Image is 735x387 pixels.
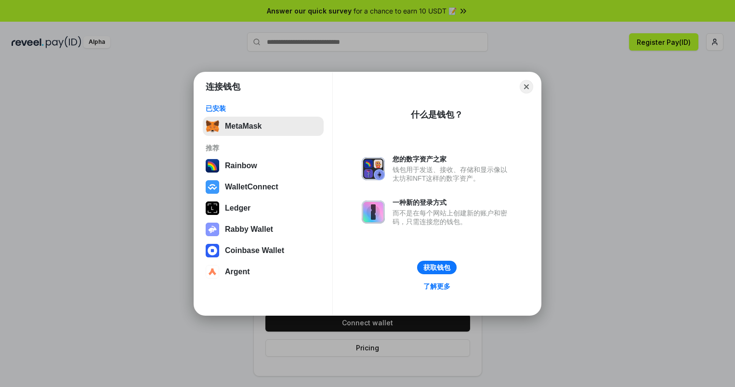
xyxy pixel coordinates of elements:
div: Coinbase Wallet [225,246,284,255]
a: 了解更多 [418,280,456,293]
div: Rabby Wallet [225,225,273,234]
img: svg+xml,%3Csvg%20xmlns%3D%22http%3A%2F%2Fwww.w3.org%2F2000%2Fsvg%22%20fill%3D%22none%22%20viewBox... [362,200,385,224]
div: 而不是在每个网站上创建新的账户和密码，只需连接您的钱包。 [393,209,512,226]
button: MetaMask [203,117,324,136]
div: 一种新的登录方式 [393,198,512,207]
div: 什么是钱包？ [411,109,463,120]
div: 您的数字资产之家 [393,155,512,163]
div: Ledger [225,204,250,213]
h1: 连接钱包 [206,81,240,93]
button: Argent [203,262,324,281]
div: 推荐 [206,144,321,152]
div: WalletConnect [225,183,278,191]
button: Rabby Wallet [203,220,324,239]
div: 了解更多 [423,282,450,291]
img: svg+xml,%3Csvg%20width%3D%2228%22%20height%3D%2228%22%20viewBox%3D%220%200%2028%2028%22%20fill%3D... [206,180,219,194]
button: Close [520,80,533,93]
img: svg+xml,%3Csvg%20fill%3D%22none%22%20height%3D%2233%22%20viewBox%3D%220%200%2035%2033%22%20width%... [206,120,219,133]
img: svg+xml,%3Csvg%20xmlns%3D%22http%3A%2F%2Fwww.w3.org%2F2000%2Fsvg%22%20fill%3D%22none%22%20viewBox... [362,157,385,180]
button: 获取钱包 [417,261,457,274]
img: svg+xml,%3Csvg%20xmlns%3D%22http%3A%2F%2Fwww.w3.org%2F2000%2Fsvg%22%20width%3D%2228%22%20height%3... [206,201,219,215]
button: Rainbow [203,156,324,175]
div: MetaMask [225,122,262,131]
img: svg+xml,%3Csvg%20width%3D%2228%22%20height%3D%2228%22%20viewBox%3D%220%200%2028%2028%22%20fill%3D... [206,244,219,257]
button: Ledger [203,199,324,218]
img: svg+xml,%3Csvg%20xmlns%3D%22http%3A%2F%2Fwww.w3.org%2F2000%2Fsvg%22%20fill%3D%22none%22%20viewBox... [206,223,219,236]
div: 已安装 [206,104,321,113]
button: Coinbase Wallet [203,241,324,260]
button: WalletConnect [203,177,324,197]
img: svg+xml,%3Csvg%20width%3D%22120%22%20height%3D%22120%22%20viewBox%3D%220%200%20120%20120%22%20fil... [206,159,219,173]
div: Argent [225,267,250,276]
div: Rainbow [225,161,257,170]
div: 获取钱包 [423,263,450,272]
div: 钱包用于发送、接收、存储和显示像以太坊和NFT这样的数字资产。 [393,165,512,183]
img: svg+xml,%3Csvg%20width%3D%2228%22%20height%3D%2228%22%20viewBox%3D%220%200%2028%2028%22%20fill%3D... [206,265,219,279]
